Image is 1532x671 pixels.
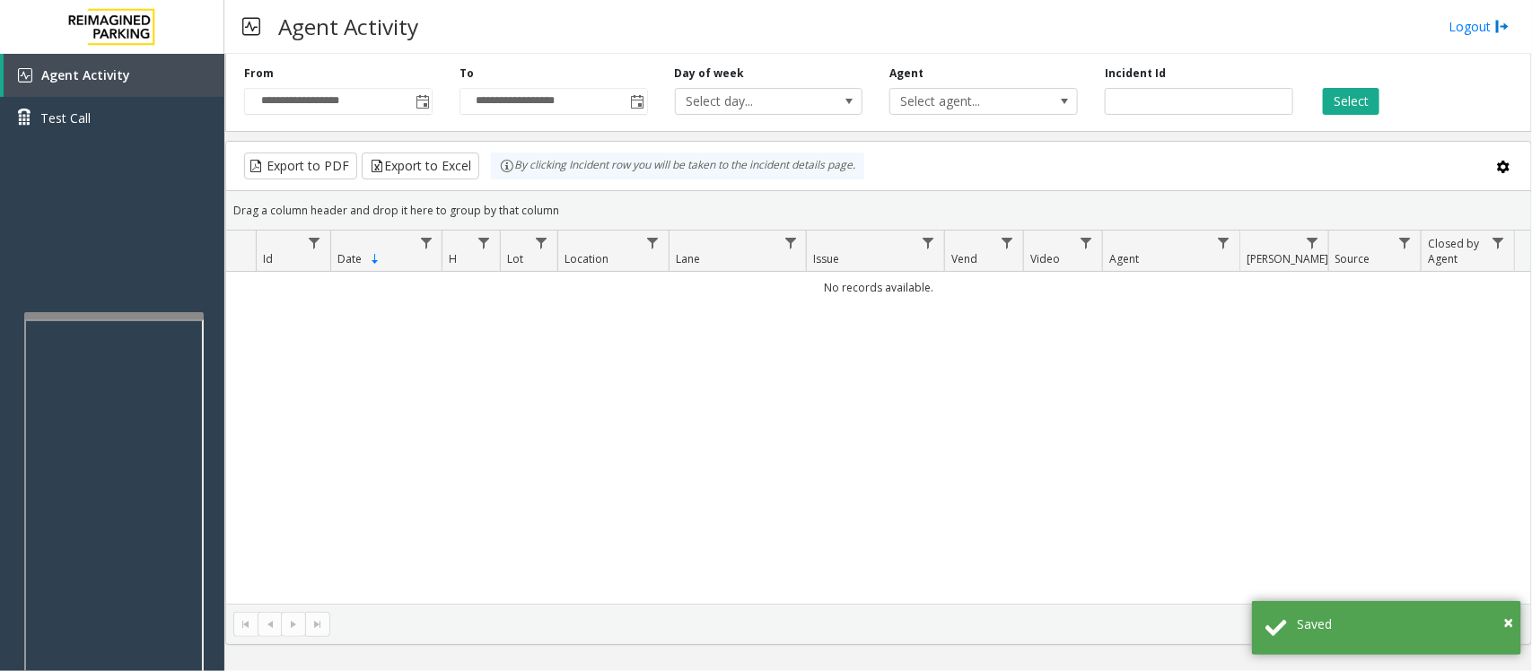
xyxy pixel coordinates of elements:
span: Toggle popup [627,89,647,114]
img: infoIcon.svg [500,159,514,173]
span: [PERSON_NAME] [1247,251,1328,266]
a: Logout [1449,17,1510,36]
label: Agent [889,65,924,82]
span: Location [565,251,608,266]
span: Vend [951,251,977,266]
a: Date Filter Menu [414,231,438,255]
span: × [1503,610,1513,634]
button: Export to Excel [362,152,479,179]
a: Lane Filter Menu [778,231,802,255]
button: Select [1323,88,1379,115]
a: Parker Filter Menu [1300,231,1325,255]
a: Lot Filter Menu [530,231,554,255]
div: Data table [226,231,1531,604]
label: Incident Id [1105,65,1166,82]
button: Close [1503,609,1513,636]
span: Test Call [40,109,91,127]
span: Date [337,251,362,266]
span: Video [1030,251,1060,266]
span: Lot [507,251,523,266]
span: Agent [1109,251,1139,266]
a: H Filter Menu [471,231,495,255]
span: H [450,251,458,266]
span: Toggle popup [412,89,432,114]
span: Lane [676,251,700,266]
a: Vend Filter Menu [995,231,1020,255]
a: Source Filter Menu [1393,231,1417,255]
a: Issue Filter Menu [916,231,941,255]
span: Select agent... [890,89,1039,114]
label: From [244,65,274,82]
span: Agent Activity [41,66,130,83]
td: No records available. [226,272,1531,303]
kendo-pager-info: 0 - 0 of 0 items [341,617,1513,632]
span: Closed by Agent [1428,236,1479,266]
span: Source [1335,251,1370,266]
span: Id [263,251,273,266]
a: Agent Filter Menu [1212,231,1236,255]
label: Day of week [675,65,745,82]
div: Saved [1297,614,1508,633]
h3: Agent Activity [269,4,427,48]
img: logout [1495,17,1510,36]
a: Agent Activity [4,54,224,97]
label: To [460,65,474,82]
div: Drag a column header and drop it here to group by that column [226,195,1531,226]
button: Export to PDF [244,152,357,179]
a: Location Filter Menu [641,231,665,255]
a: Closed by Agent Filter Menu [1486,231,1510,255]
a: Video Filter Menu [1074,231,1099,255]
span: Issue [814,251,840,266]
img: pageIcon [242,4,260,48]
div: By clicking Incident row you will be taken to the incident details page. [491,152,864,179]
a: Id Filter Menu [302,231,327,255]
span: Sortable [368,252,382,266]
img: 'icon' [18,68,32,83]
span: Select day... [676,89,825,114]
